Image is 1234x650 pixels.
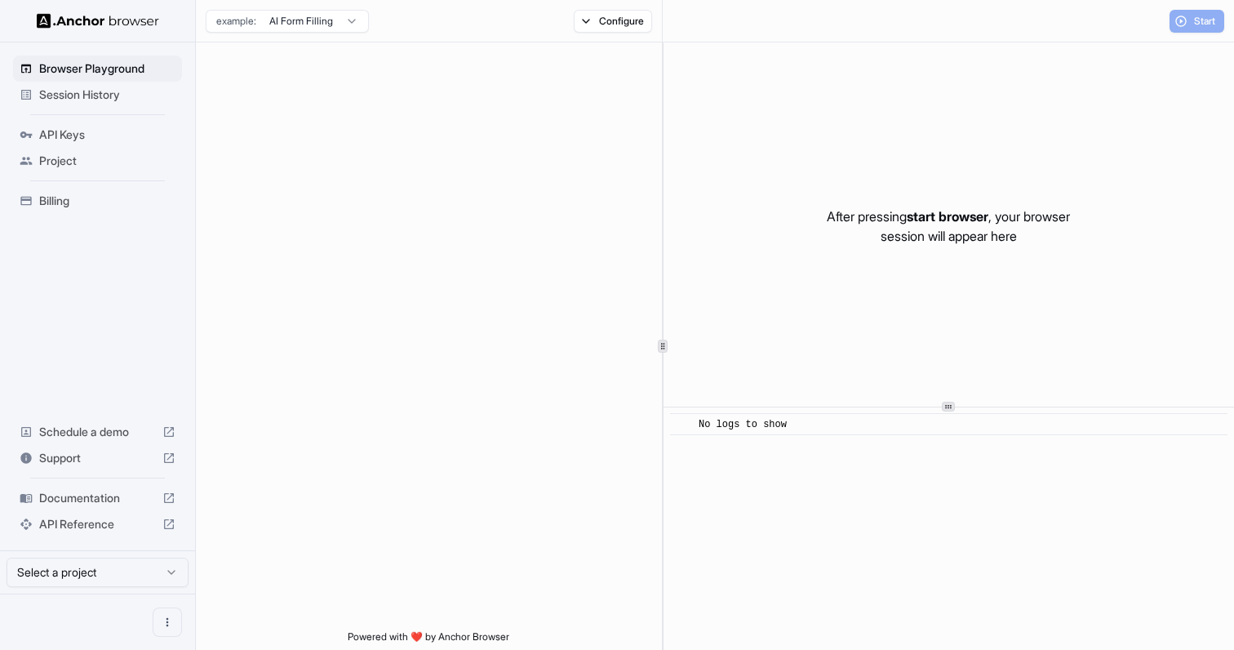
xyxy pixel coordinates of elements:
[699,419,787,430] span: No logs to show
[39,153,175,169] span: Project
[39,424,156,440] span: Schedule a demo
[39,87,175,103] span: Session History
[13,419,182,445] div: Schedule a demo
[348,630,509,650] span: Powered with ❤️ by Anchor Browser
[13,122,182,148] div: API Keys
[907,208,988,225] span: start browser
[39,60,175,77] span: Browser Playground
[39,490,156,506] span: Documentation
[39,516,156,532] span: API Reference
[13,445,182,471] div: Support
[13,485,182,511] div: Documentation
[39,450,156,466] span: Support
[13,56,182,82] div: Browser Playground
[13,511,182,537] div: API Reference
[39,193,175,209] span: Billing
[37,13,159,29] img: Anchor Logo
[678,416,686,433] span: ​
[216,15,256,28] span: example:
[574,10,653,33] button: Configure
[39,127,175,143] span: API Keys
[13,148,182,174] div: Project
[13,82,182,108] div: Session History
[153,608,182,637] button: Open menu
[13,188,182,214] div: Billing
[827,207,1070,246] p: After pressing , your browser session will appear here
